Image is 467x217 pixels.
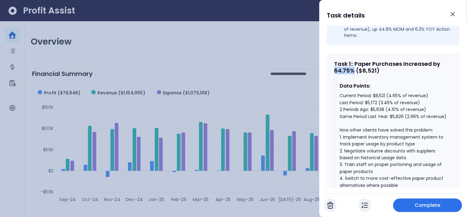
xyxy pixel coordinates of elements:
[340,82,447,90] div: Data Points:
[415,202,441,209] span: Complete
[362,202,368,209] img: In Progress
[446,7,460,21] button: Close
[327,10,365,21] h1: Task details
[334,61,452,74] div: Task 1 : : Paper Purchases Increased by 64.75% ($8,521)
[327,202,333,209] img: Cancel Task
[393,199,462,212] button: Complete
